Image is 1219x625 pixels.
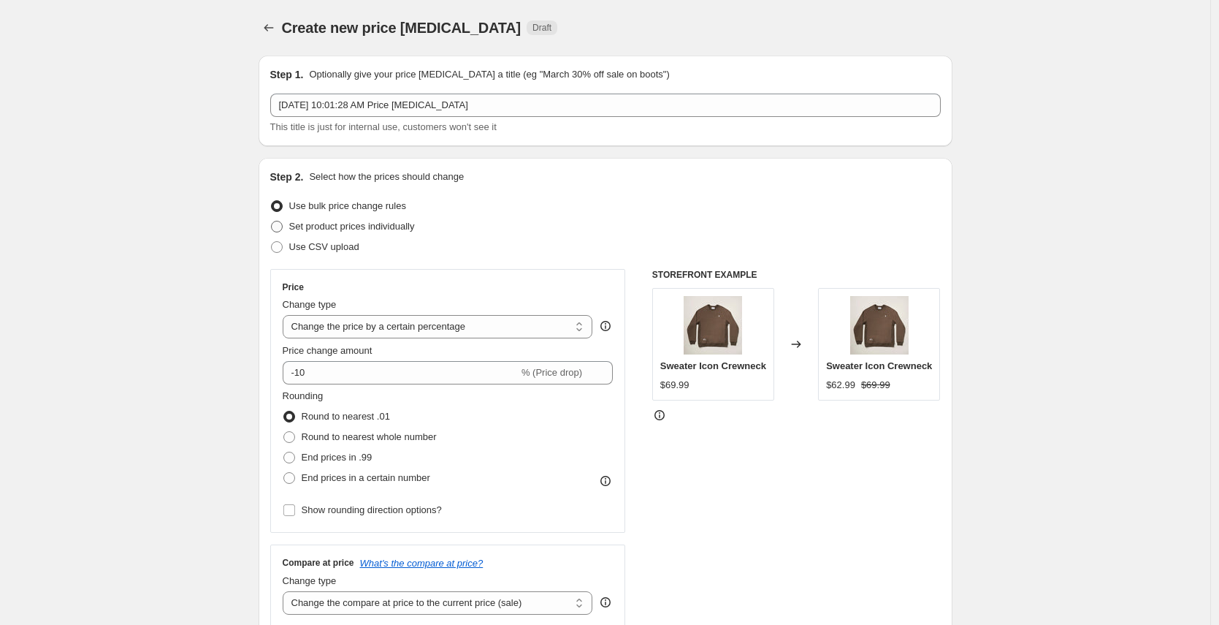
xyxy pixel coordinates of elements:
[826,378,855,393] div: $62.99
[302,452,372,463] span: End prices in .99
[283,557,354,569] h3: Compare at price
[283,361,519,385] input: -15
[532,22,551,34] span: Draft
[283,299,337,310] span: Change type
[652,269,941,281] h6: STOREFRONT EXAMPLE
[302,411,390,422] span: Round to nearest .01
[270,121,497,132] span: This title is just for internal use, customers won't see it
[289,221,415,232] span: Set product prices individually
[283,390,324,401] span: Rounding
[302,472,430,483] span: End prices in a certain number
[283,281,304,293] h3: Price
[598,595,613,610] div: help
[289,241,359,252] span: Use CSV upload
[660,360,766,371] span: Sweater Icon Crewneck
[660,378,689,393] div: $69.99
[302,504,442,515] span: Show rounding direction options?
[283,345,372,356] span: Price change amount
[598,319,613,333] div: help
[282,20,521,36] span: Create new price [MEDICAL_DATA]
[861,378,890,393] strike: $69.99
[684,296,742,355] img: Icon-Crewneck_Olive_Front_1080x_67c3724f-ca2e-4c08-a938-1c813546e3fd_80x.webp
[270,170,304,184] h2: Step 2.
[302,431,437,442] span: Round to nearest whole number
[309,170,464,184] p: Select how the prices should change
[850,296,909,355] img: Icon-Crewneck_Olive_Front_1080x_67c3724f-ca2e-4c08-a938-1c813546e3fd_80x.webp
[283,575,337,586] span: Change type
[289,200,406,211] span: Use bulk price change rules
[826,360,932,371] span: Sweater Icon Crewneck
[360,558,484,569] button: What's the compare at price?
[270,94,941,117] input: 30% off holiday sale
[270,67,304,82] h2: Step 1.
[521,367,582,378] span: % (Price drop)
[259,18,279,38] button: Price change jobs
[309,67,669,82] p: Optionally give your price [MEDICAL_DATA] a title (eg "March 30% off sale on boots")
